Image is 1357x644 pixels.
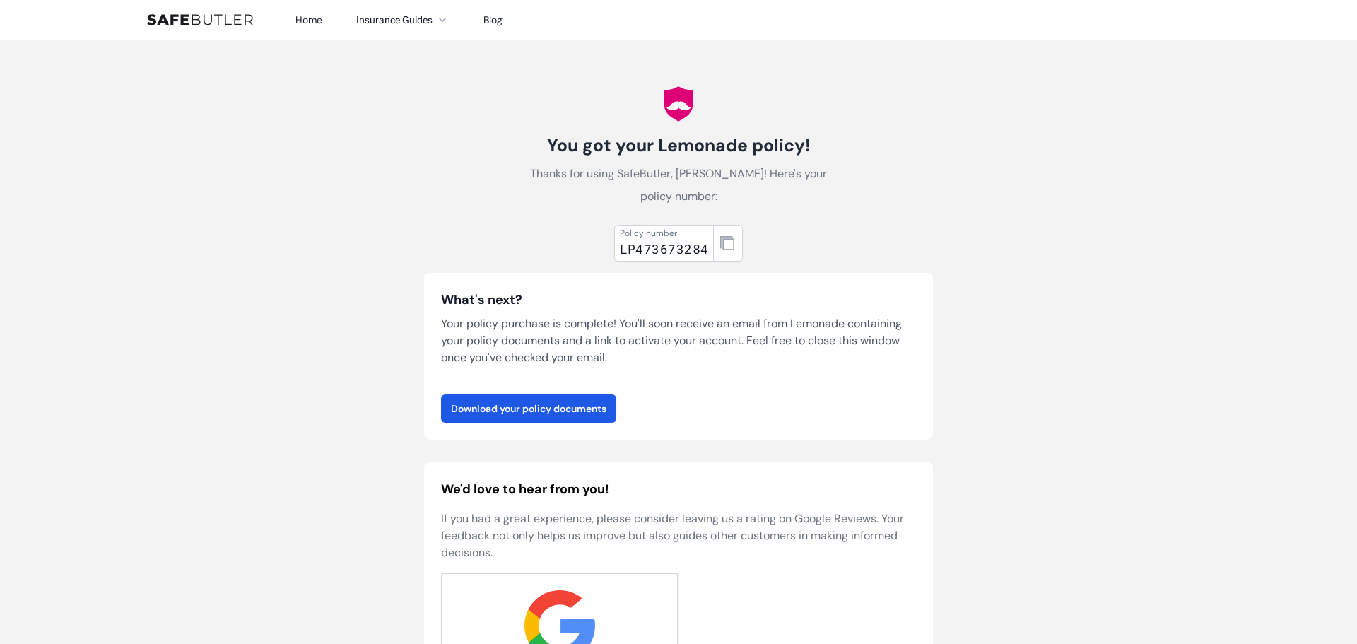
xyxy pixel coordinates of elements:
button: Insurance Guides [356,11,450,28]
h1: You got your Lemonade policy! [520,134,837,157]
a: Blog [483,13,503,26]
p: Your policy purchase is complete! You'll soon receive an email from Lemonade containing your poli... [441,315,916,366]
a: Download your policy documents [441,394,616,423]
p: Thanks for using SafeButler, [PERSON_NAME]! Here's your policy number: [520,163,837,208]
p: If you had a great experience, please consider leaving us a rating on Google Reviews. Your feedba... [441,510,916,561]
a: Home [295,13,322,26]
img: SafeButler Text Logo [147,14,253,25]
h3: What's next? [441,290,916,310]
div: LP473673284 [620,239,709,259]
div: Policy number [620,228,709,239]
h2: We'd love to hear from you! [441,479,916,499]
